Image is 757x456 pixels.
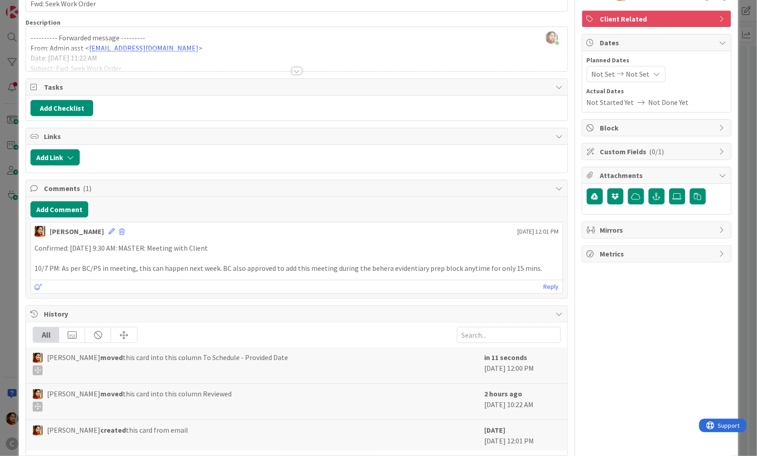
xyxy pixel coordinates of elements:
[600,122,715,133] span: Block
[44,82,551,92] span: Tasks
[83,184,91,193] span: ( 1 )
[33,327,59,343] div: All
[518,227,559,236] span: [DATE] 12:01 PM
[19,1,41,12] span: Support
[33,353,43,363] img: PM
[457,327,561,343] input: Search...
[600,170,715,181] span: Attachments
[34,263,559,274] p: 10/7 PM: As per BC/PS in meeting, this can happen next week. BC also approved to add this meeting...
[485,388,561,415] div: [DATE] 10:22 AM
[600,146,715,157] span: Custom Fields
[600,37,715,48] span: Dates
[600,225,715,235] span: Mirrors
[44,183,551,194] span: Comments
[600,13,715,24] span: Client Related
[649,147,664,156] span: ( 0/1 )
[587,97,634,108] span: Not Started Yet
[47,352,288,375] span: [PERSON_NAME] this card into this column To Schedule - Provided Date
[50,226,104,237] div: [PERSON_NAME]
[30,100,93,116] button: Add Checklist
[33,389,43,399] img: PM
[100,353,123,362] b: moved
[30,43,563,53] p: From: Admin asst < >
[485,353,528,362] b: in 11 seconds
[626,69,650,79] span: Not Set
[44,308,551,319] span: History
[47,388,232,412] span: [PERSON_NAME] this card into this column Reviewed
[587,87,727,96] span: Actual Dates
[44,131,551,142] span: Links
[34,243,559,253] p: Confirmed: [DATE] 9:30 AM: MASTER: Meeting with Client
[100,389,123,398] b: moved
[485,426,506,434] b: [DATE]
[33,426,43,435] img: PM
[30,201,88,217] button: Add Comment
[600,248,715,259] span: Metrics
[649,97,689,108] span: Not Done Yet
[592,69,615,79] span: Not Set
[485,352,561,379] div: [DATE] 12:00 PM
[485,389,523,398] b: 2 hours ago
[30,149,80,165] button: Add Link
[47,425,188,435] span: [PERSON_NAME] this card from email
[100,426,126,434] b: created
[89,43,198,52] a: [EMAIL_ADDRESS][DOMAIN_NAME]
[544,281,559,292] a: Reply
[485,425,561,446] div: [DATE] 12:01 PM
[546,31,558,44] img: ZE7sHxBjl6aIQZ7EmcD5y5U36sLYn9QN.jpeg
[34,226,45,237] img: PM
[30,33,563,43] p: ---------- Forwarded message ---------
[587,56,727,65] span: Planned Dates
[26,18,60,26] span: Description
